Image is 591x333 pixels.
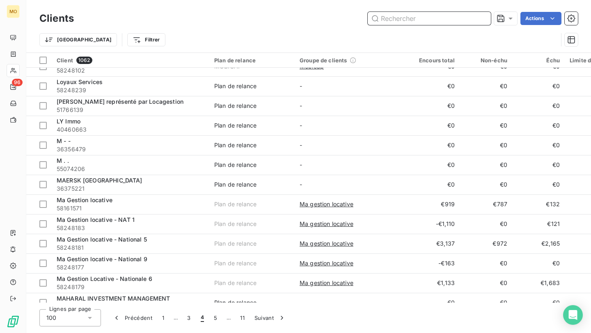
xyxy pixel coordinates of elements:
[512,214,565,234] td: €121
[512,116,565,135] td: €0
[7,5,20,18] div: MO
[57,165,204,173] span: 55074206
[209,309,222,326] button: 5
[214,161,257,169] div: Plan de relance
[300,141,302,148] span: -
[214,220,257,228] div: Plan de relance
[7,80,19,94] a: 96
[214,57,290,64] div: Plan de relance
[407,116,460,135] td: €0
[407,155,460,175] td: €0
[39,33,117,46] button: [GEOGRAPHIC_DATA]
[214,180,257,189] div: Plan de relance
[57,263,204,271] span: 58248177
[512,135,565,155] td: €0
[157,309,169,326] button: 1
[57,57,73,64] span: Client
[214,200,257,208] div: Plan de relance
[512,155,565,175] td: €0
[300,122,302,129] span: -
[76,57,92,64] span: 1062
[512,96,565,116] td: €0
[57,157,69,164] span: M . .
[12,79,23,86] span: 96
[250,309,291,326] button: Suivant
[512,253,565,273] td: €0
[460,194,512,214] td: €787
[512,175,565,194] td: €0
[57,145,204,153] span: 36356479
[57,283,204,291] span: 58248179
[214,259,257,267] div: Plan de relance
[57,177,142,184] span: MAERSK [GEOGRAPHIC_DATA]
[235,309,250,326] button: 11
[407,214,460,234] td: -€1,110
[214,121,257,130] div: Plan de relance
[300,299,302,306] span: -
[57,295,170,302] span: MAHARAL INVESTMENT MANAGEMENT
[57,216,135,223] span: Ma Gestion locative - NAT 1
[57,244,204,252] span: 58248181
[512,194,565,214] td: €132
[368,12,491,25] input: Rechercher
[201,314,204,322] span: 4
[57,137,71,144] span: M - -
[57,255,147,262] span: Ma Gestion locative - National 9
[214,141,257,149] div: Plan de relance
[57,185,204,193] span: 36375221
[512,76,565,96] td: €0
[57,125,204,134] span: 40460663
[460,96,512,116] td: €0
[108,309,157,326] button: Précédent
[300,259,353,267] span: Ma gestion locative
[460,175,512,194] td: €0
[563,305,583,325] div: Open Intercom Messenger
[407,234,460,253] td: €3,137
[512,273,565,293] td: €1,683
[460,135,512,155] td: €0
[7,315,20,328] img: Logo LeanPay
[460,155,512,175] td: €0
[407,96,460,116] td: €0
[407,273,460,293] td: €1,133
[222,311,235,324] span: …
[300,82,302,89] span: -
[460,214,512,234] td: €0
[407,135,460,155] td: €0
[460,253,512,273] td: €0
[127,33,165,46] button: Filtrer
[460,116,512,135] td: €0
[57,196,112,203] span: Ma Gestion locative
[196,309,209,326] button: 4
[407,175,460,194] td: €0
[300,279,353,287] span: Ma gestion locative
[214,279,257,287] div: Plan de relance
[57,275,152,282] span: Ma Gestion Locative - Nationale 6
[520,12,561,25] button: Actions
[214,82,257,90] div: Plan de relance
[412,57,455,64] div: Encours total
[407,194,460,214] td: €919
[214,239,257,248] div: Plan de relance
[57,118,80,125] span: LY Immo
[517,57,560,64] div: Échu
[460,273,512,293] td: €0
[182,309,195,326] button: 3
[300,220,353,228] span: Ma gestion locative
[465,57,507,64] div: Non-échu
[39,11,74,26] h3: Clients
[214,102,257,110] div: Plan de relance
[57,106,204,114] span: 51766139
[512,293,565,312] td: €0
[57,204,204,212] span: 58161571
[460,234,512,253] td: €972
[57,98,183,105] span: [PERSON_NAME] représenté par Locagestion
[300,57,347,64] span: Groupe de clients
[407,253,460,273] td: -€163
[300,239,353,248] span: Ma gestion locative
[460,293,512,312] td: €0
[460,76,512,96] td: €0
[57,236,147,243] span: Ma Gestion locative - National 5
[46,314,56,322] span: 100
[407,293,460,312] td: €0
